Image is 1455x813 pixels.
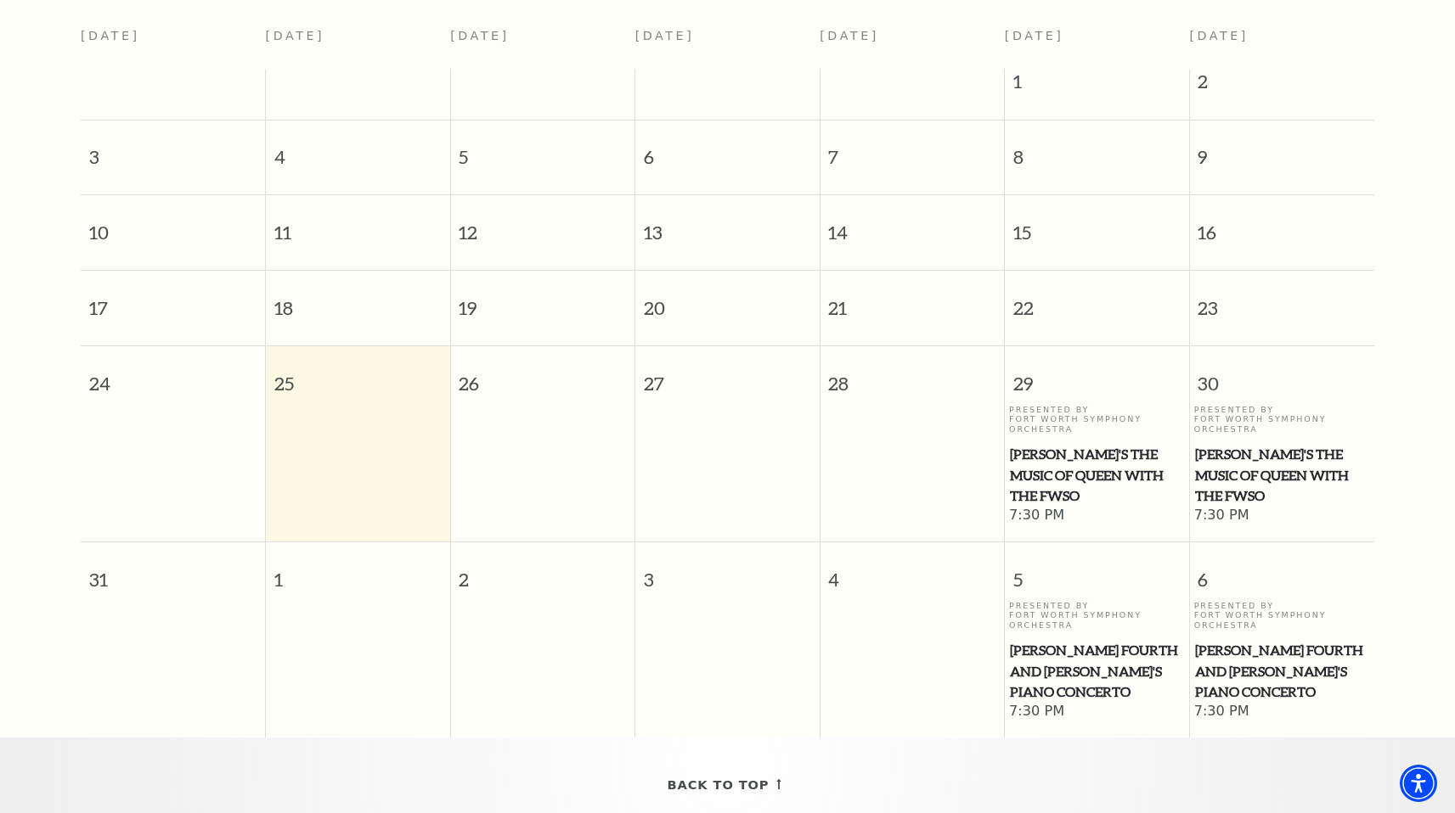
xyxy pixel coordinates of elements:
span: 22 [1005,271,1189,329]
span: 4 [266,121,450,179]
span: 18 [266,271,450,329]
span: 12 [451,195,635,254]
span: Back To Top [668,775,770,796]
th: [DATE] [450,19,635,69]
th: [DATE] [820,19,1005,69]
th: [DATE] [635,19,821,69]
span: [PERSON_NAME]'s The Music of Queen with the FWSO [1195,444,1370,507]
span: 1 [266,542,450,601]
span: 6 [1190,542,1374,601]
span: 5 [451,121,635,179]
span: 31 [81,542,265,601]
span: 19 [451,271,635,329]
span: 7:30 PM [1009,703,1185,721]
span: 10 [81,195,265,254]
span: 29 [1005,346,1189,405]
span: 4 [821,542,1005,601]
span: 21 [821,271,1005,329]
span: 25 [266,346,450,405]
p: Presented By Fort Worth Symphony Orchestra [1009,601,1185,630]
th: [DATE] [266,19,451,69]
span: 7:30 PM [1194,703,1371,721]
span: 1 [1005,69,1189,103]
span: 8 [1005,121,1189,179]
span: 23 [1190,271,1374,329]
span: 3 [635,542,820,601]
span: 17 [81,271,265,329]
span: [PERSON_NAME] Fourth and [PERSON_NAME]'s Piano Concerto [1010,640,1184,703]
div: Accessibility Menu [1400,765,1437,802]
th: [DATE] [81,19,266,69]
span: 26 [451,346,635,405]
span: 14 [821,195,1005,254]
span: 5 [1005,542,1189,601]
span: [DATE] [1005,29,1064,42]
span: 7 [821,121,1005,179]
span: 7:30 PM [1009,507,1185,525]
p: Presented By Fort Worth Symphony Orchestra [1009,405,1185,434]
span: 7:30 PM [1194,507,1371,525]
span: 20 [635,271,820,329]
span: 3 [81,121,265,179]
p: Presented By Fort Worth Symphony Orchestra [1194,405,1371,434]
span: [PERSON_NAME]'s The Music of Queen with the FWSO [1010,444,1184,507]
span: [DATE] [1189,29,1249,42]
span: 15 [1005,195,1189,254]
span: 28 [821,346,1005,405]
span: 13 [635,195,820,254]
span: 2 [451,542,635,601]
span: 30 [1190,346,1374,405]
p: Presented By Fort Worth Symphony Orchestra [1194,601,1371,630]
span: 16 [1190,195,1374,254]
span: [PERSON_NAME] Fourth and [PERSON_NAME]'s Piano Concerto [1195,640,1370,703]
span: 6 [635,121,820,179]
span: 11 [266,195,450,254]
span: 9 [1190,121,1374,179]
span: 27 [635,346,820,405]
span: 2 [1190,69,1374,103]
span: 24 [81,346,265,405]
